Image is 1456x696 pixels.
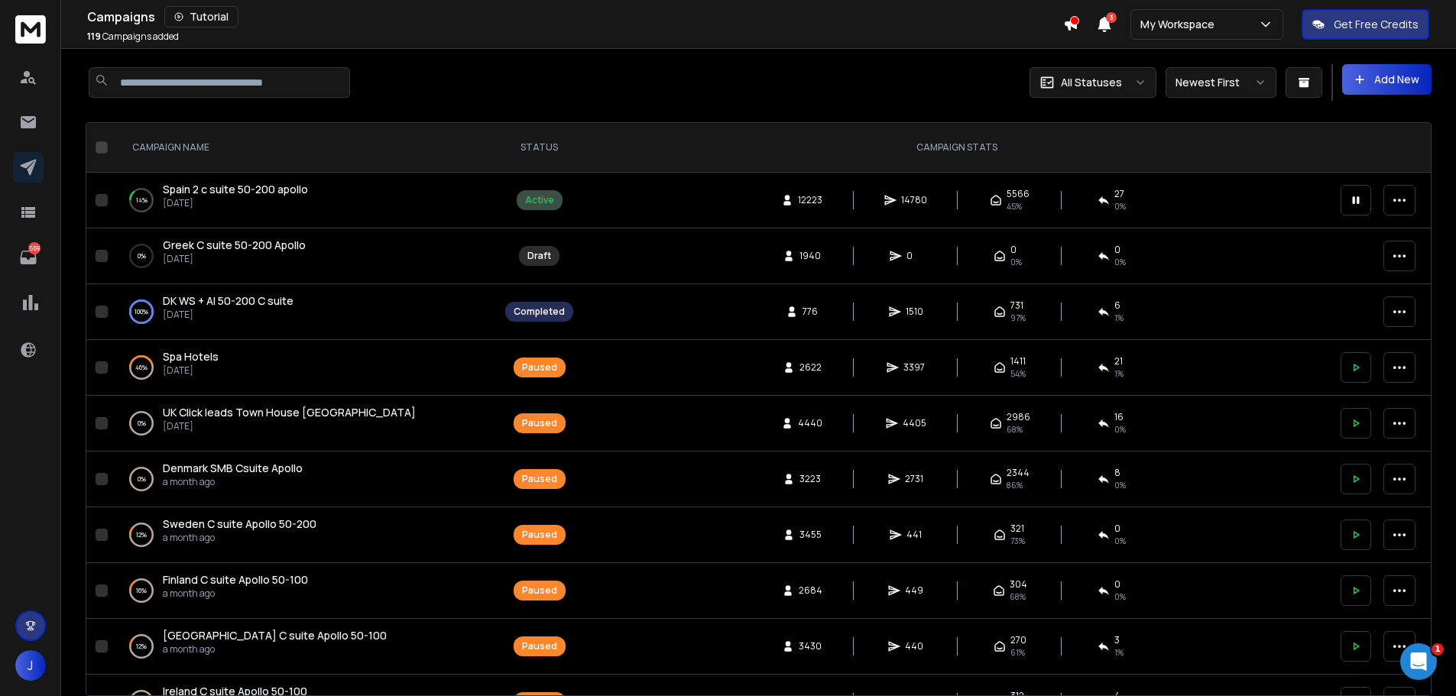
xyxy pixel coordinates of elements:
a: Sweden C suite Apollo 50-200 [163,516,316,532]
span: 2622 [799,361,822,374]
span: 0 [1114,244,1120,256]
p: 559 [28,242,41,254]
a: DK WS + AI 50-200 C suite [163,293,293,309]
span: 321 [1010,523,1024,535]
td: 0%Denmark SMB Csuite Apolloa month ago [114,452,496,507]
button: Newest First [1166,67,1276,98]
th: CAMPAIGN NAME [114,123,496,173]
p: 46 % [135,360,148,375]
p: My Workspace [1140,17,1221,32]
button: J [15,650,46,681]
td: 0%Greek C suite 50-200 Apollo[DATE] [114,228,496,284]
p: a month ago [163,532,316,544]
span: 68 % [1010,591,1026,603]
span: 3430 [799,640,822,652]
span: 97 % [1010,312,1026,324]
p: [DATE] [163,420,416,432]
span: 0 [906,250,922,262]
span: 449 [905,584,923,597]
iframe: Intercom live chat [1400,643,1437,680]
span: 1411 [1010,355,1026,367]
span: Greek C suite 50-200 Apollo [163,238,306,252]
a: Spain 2 c suite 50-200 apollo [163,182,308,197]
button: Add New [1342,64,1432,95]
span: 27 [1114,188,1124,200]
span: 0 % [1114,479,1126,491]
span: Sweden C suite Apollo 50-200 [163,516,316,531]
p: a month ago [163,588,308,600]
div: Paused [522,584,557,597]
span: 0 [1114,523,1120,535]
span: 54 % [1010,367,1026,380]
th: STATUS [496,123,582,173]
td: 14%Spain 2 c suite 50-200 apollo[DATE] [114,173,496,228]
span: 3 [1114,634,1120,646]
p: Campaigns added [87,31,179,43]
p: [DATE] [163,309,293,321]
span: 0 [1114,578,1120,591]
span: 0 [1010,244,1017,256]
td: 12%Sweden C suite Apollo 50-200a month ago [114,507,496,563]
span: 1 [1432,643,1444,656]
span: 2731 [905,473,923,485]
span: 68 % [1007,423,1023,435]
span: Spain 2 c suite 50-200 apollo [163,182,308,196]
span: 1510 [906,306,923,318]
div: Paused [522,361,557,374]
span: 776 [803,306,818,318]
span: 119 [87,30,101,43]
span: 86 % [1007,479,1023,491]
span: Finland C suite Apollo 50-100 [163,572,308,587]
td: 0%UK Click leads Town House [GEOGRAPHIC_DATA][DATE] [114,396,496,452]
td: 100%DK WS + AI 50-200 C suite[DATE] [114,284,496,340]
p: 12 % [136,639,147,654]
a: [GEOGRAPHIC_DATA] C suite Apollo 50-100 [163,628,387,643]
div: Campaigns [87,6,1063,28]
th: CAMPAIGN STATS [582,123,1331,173]
span: 12223 [798,194,822,206]
a: Finland C suite Apollo 50-100 [163,572,308,588]
span: 21 [1114,355,1123,367]
button: Get Free Credits [1302,9,1429,40]
a: 559 [13,242,44,273]
span: 1940 [799,250,821,262]
div: Paused [522,473,557,485]
td: 46%Spa Hotels[DATE] [114,340,496,396]
span: 3397 [903,361,925,374]
span: 16 [1114,411,1124,423]
p: Get Free Credits [1334,17,1419,32]
span: UK Click leads Town House [GEOGRAPHIC_DATA] [163,405,416,419]
span: 4440 [798,417,822,429]
span: 8 [1114,467,1120,479]
span: 3455 [799,529,822,541]
span: 1 % [1114,646,1124,659]
span: 3 [1106,12,1117,23]
span: Denmark SMB Csuite Apollo [163,461,303,475]
td: 16%Finland C suite Apollo 50-100a month ago [114,563,496,619]
span: Spa Hotels [163,349,219,364]
a: Greek C suite 50-200 Apollo [163,238,306,253]
p: [DATE] [163,364,219,377]
button: Tutorial [164,6,238,28]
td: 12%[GEOGRAPHIC_DATA] C suite Apollo 50-100a month ago [114,619,496,675]
span: 731 [1010,299,1023,312]
div: Paused [522,529,557,541]
span: 0 % [1114,535,1126,547]
span: 3223 [799,473,821,485]
span: 2684 [799,584,822,597]
span: 45 % [1007,200,1022,212]
p: 0 % [138,416,146,431]
p: a month ago [163,476,303,488]
span: 2986 [1007,411,1030,423]
span: 0 % [1114,423,1126,435]
span: 0 % [1114,200,1126,212]
span: 0 % [1114,591,1126,603]
div: Active [525,194,554,206]
span: 304 [1010,578,1027,591]
span: 1 % [1114,367,1124,380]
span: 441 [906,529,922,541]
p: 12 % [136,527,147,542]
span: 5566 [1007,188,1030,200]
p: [DATE] [163,197,308,209]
